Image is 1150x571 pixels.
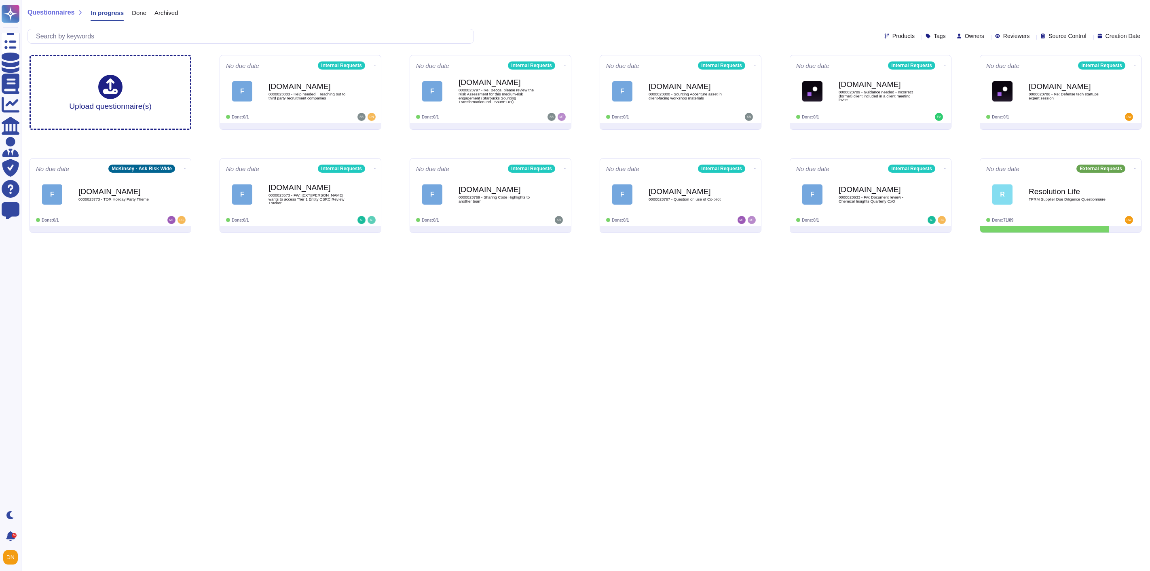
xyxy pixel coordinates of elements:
span: 0000023769 - Sharing Code Highlights to another team [459,195,539,203]
span: No due date [416,166,449,172]
span: 0000023789 - Guidance needed - Incorrect (former) client included in a client meeting invite [839,90,920,102]
img: user [178,216,186,224]
img: user [748,216,756,224]
div: 9+ [12,533,17,538]
span: Done: 0/1 [42,218,59,222]
img: user [555,216,563,224]
div: Internal Requests [698,165,745,173]
img: user [357,113,366,121]
span: Done: 0/1 [232,115,249,119]
img: Logo [992,81,1013,102]
span: Done: 0/1 [422,115,439,119]
b: [DOMAIN_NAME] [649,82,729,90]
span: Done: 71/89 [992,218,1013,222]
span: Questionnaires [27,9,74,16]
span: Reviewers [1003,33,1030,39]
span: No due date [226,166,259,172]
span: 0000023803 - Help needed _ reaching out to third party recruitment companies [268,92,349,100]
div: Internal Requests [1078,61,1125,70]
span: 0000023573 - FW: [EXT][PERSON_NAME] wants to access 'Tier 1 Entity CSRC Review Tracker' [268,193,349,205]
span: 0000023633 - Fw: Document review - Chemical Insights Quarterly CxO [839,195,920,203]
span: Done: 0/1 [422,218,439,222]
div: Upload questionnaire(s) [69,75,152,110]
b: [DOMAIN_NAME] [268,184,349,191]
div: F [612,184,632,205]
img: user [558,113,566,121]
span: Done: 0/1 [992,115,1009,119]
img: user [738,216,746,224]
div: Internal Requests [698,61,745,70]
img: user [357,216,366,224]
span: Tags [934,33,946,39]
b: [DOMAIN_NAME] [268,82,349,90]
b: [DOMAIN_NAME] [839,80,920,88]
div: McKinsey - Ask Risk Wide [108,165,175,173]
span: No due date [606,63,639,69]
div: R [992,184,1013,205]
img: user [3,550,18,565]
img: user [935,113,943,121]
span: Owners [965,33,984,39]
div: F [422,81,442,102]
span: No due date [36,166,69,172]
div: Internal Requests [888,61,935,70]
div: F [232,184,252,205]
div: External Requests [1076,165,1125,173]
span: Done: 0/1 [802,218,819,222]
img: user [938,216,946,224]
span: No due date [416,63,449,69]
b: [DOMAIN_NAME] [459,186,539,193]
img: user [167,216,175,224]
b: [DOMAIN_NAME] [1029,82,1110,90]
div: F [802,184,822,205]
b: [DOMAIN_NAME] [78,188,159,195]
div: Internal Requests [318,165,365,173]
b: Resolution Life [1029,188,1110,195]
span: 0000023773 - TOR Holiday Party Theme [78,197,159,201]
div: F [422,184,442,205]
span: No due date [226,63,259,69]
span: 0000023767 - Question on use of Co-pilot [649,197,729,201]
span: No due date [796,63,829,69]
span: Products [892,33,915,39]
span: Source Control [1049,33,1086,39]
b: [DOMAIN_NAME] [459,78,539,86]
img: Logo [802,81,822,102]
b: [DOMAIN_NAME] [649,188,729,195]
span: Done: 0/1 [232,218,249,222]
span: Done [132,10,146,16]
span: 0000023797 - Re: Becca, please review the Risk Assessment for this medium-risk engagement (Starbu... [459,88,539,104]
span: Done: 0/1 [612,218,629,222]
span: In progress [91,10,124,16]
span: No due date [986,63,1019,69]
div: F [42,184,62,205]
img: user [368,216,376,224]
div: Internal Requests [318,61,365,70]
span: No due date [606,166,639,172]
div: Internal Requests [508,165,555,173]
div: Internal Requests [888,165,935,173]
img: user [548,113,556,121]
span: No due date [796,166,829,172]
span: No due date [986,166,1019,172]
span: 0000023800 - Sourcing Accenture asset in client-facing workshop materials [649,92,729,100]
button: user [2,548,23,566]
div: F [232,81,252,102]
input: Search by keywords [32,29,474,43]
img: user [1125,113,1133,121]
img: user [1125,216,1133,224]
div: F [612,81,632,102]
img: user [745,113,753,121]
span: Done: 0/1 [802,115,819,119]
img: user [368,113,376,121]
img: user [928,216,936,224]
span: TPRM Supplier Due Diligence Questionnaire [1029,197,1110,201]
span: Creation Date [1106,33,1140,39]
span: 0000023786 - Re: Defense tech startups expert session [1029,92,1110,100]
b: [DOMAIN_NAME] [839,186,920,193]
span: Done: 0/1 [612,115,629,119]
div: Internal Requests [508,61,555,70]
span: Archived [154,10,178,16]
